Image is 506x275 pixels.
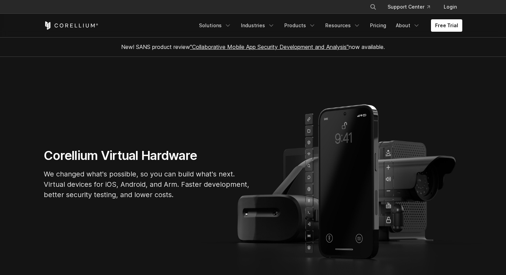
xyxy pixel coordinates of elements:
[44,169,250,200] p: We changed what's possible, so you can build what's next. Virtual devices for iOS, Android, and A...
[438,1,462,13] a: Login
[190,43,349,50] a: "Collaborative Mobile App Security Development and Analysis"
[321,19,365,32] a: Resources
[366,19,390,32] a: Pricing
[195,19,235,32] a: Solutions
[237,19,279,32] a: Industries
[431,19,462,32] a: Free Trial
[44,21,98,30] a: Corellium Home
[361,1,462,13] div: Navigation Menu
[195,19,462,32] div: Navigation Menu
[44,148,250,163] h1: Corellium Virtual Hardware
[382,1,435,13] a: Support Center
[392,19,424,32] a: About
[121,43,385,50] span: New! SANS product review now available.
[280,19,320,32] a: Products
[367,1,379,13] button: Search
